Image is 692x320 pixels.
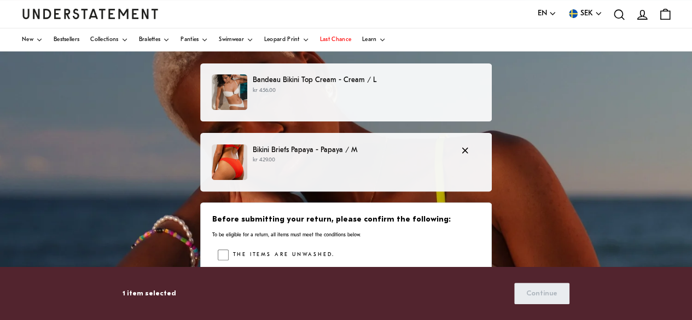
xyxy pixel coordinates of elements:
[212,231,480,238] p: To be eligible for a return, all items must meet the conditions below.
[212,214,480,225] h3: Before submitting your return, please confirm the following:
[362,28,386,51] a: Learn
[253,86,480,95] p: kr 456.00
[54,37,79,43] span: Bestsellers
[212,74,247,110] img: CREA-BRA-106-M-cream_a4ff1c85-9fa0-49e4-b991-4aed41f02395.jpg
[320,28,351,51] a: Last Chance
[22,28,43,51] a: New
[538,8,556,20] button: EN
[538,8,547,20] span: EN
[567,8,602,20] button: SEK
[253,144,450,156] p: Bikini Briefs Papaya - Papaya / M
[264,28,309,51] a: Leopard Print
[219,28,253,51] a: Swimwear
[22,37,33,43] span: New
[22,9,159,19] a: Understatement Homepage
[90,28,127,51] a: Collections
[181,37,199,43] span: Panties
[320,37,351,43] span: Last Chance
[362,37,377,43] span: Learn
[580,8,593,20] span: SEK
[90,37,118,43] span: Collections
[54,28,79,51] a: Bestsellers
[264,37,300,43] span: Leopard Print
[139,37,161,43] span: Bralettes
[212,144,247,180] img: PAYA-LWR-101-M-papaya.jpg
[229,249,335,260] label: The items are unwashed.
[219,37,243,43] span: Swimwear
[139,28,170,51] a: Bralettes
[253,74,480,86] p: Bandeau Bikini Top Cream - Cream / L
[253,156,450,165] p: kr 429.00
[181,28,208,51] a: Panties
